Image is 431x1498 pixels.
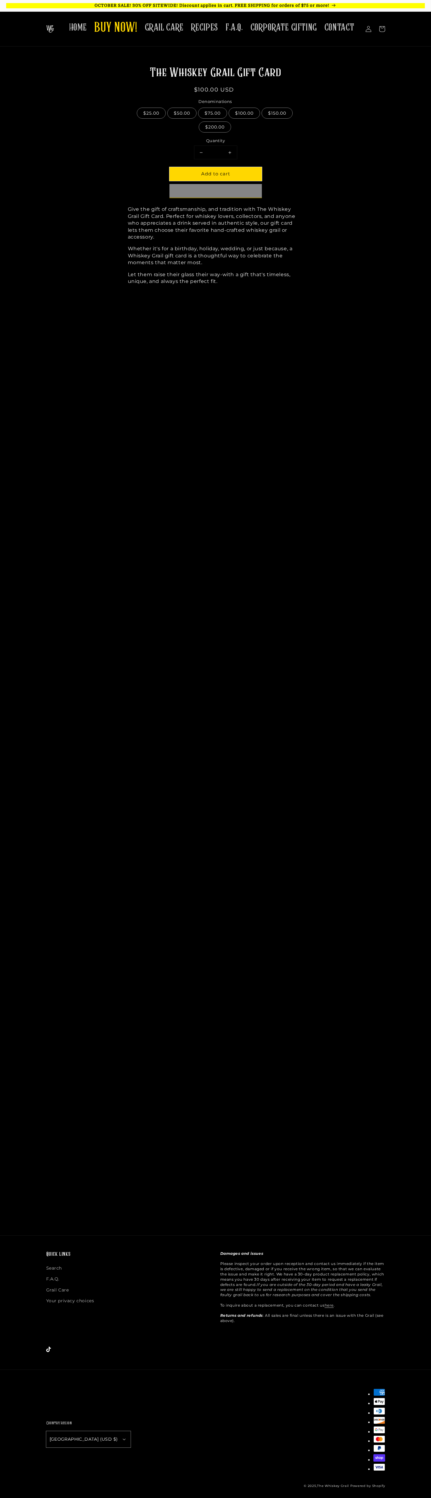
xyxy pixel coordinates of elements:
[194,86,234,93] span: $100.00 USD
[94,20,137,37] span: BUY NOW!
[220,1313,263,1318] strong: Returns and refunds
[128,65,303,81] h1: The Whiskey Grail Gift Card
[128,245,303,266] p: Whether it's for a birthday, holiday, wedding, or just because, a Whiskey Grail gift card is a th...
[198,108,227,119] label: $75.00
[6,3,425,8] p: OCTOBER SALE! 30% OFF SITEWIDE! Discount applies in cart. FREE SHIPPING for orders of $75 or more!
[128,206,303,240] p: Give the gift of craftsmanship, and tradition with The Whiskey Grail Gift Card. Perfect for whisk...
[46,1274,60,1284] a: F.A.Q.
[206,138,225,144] label: Quantity
[198,99,232,105] legend: Denominations
[46,1420,131,1426] h2: Country/region
[167,108,197,119] label: $50.00
[220,1251,385,1324] p: Please inspect your order upon reception and contact us immediately if the item is defective, dam...
[46,25,54,33] img: The Whiskey Grail
[91,16,141,40] a: BUY NOW!
[141,18,187,37] a: GRAIL CARE
[46,1264,62,1274] a: Search
[229,108,260,119] label: $100.00
[46,1295,94,1306] a: Your privacy choices
[324,22,355,34] span: CONTACT
[262,108,293,119] label: $150.00
[46,1251,211,1258] h2: Quick links
[317,1484,349,1488] a: The Whiskey Grail
[321,18,358,37] a: CONTACT
[187,18,222,37] a: RECIPES
[69,22,87,34] span: HOME
[199,121,231,133] label: $200.00
[220,1282,383,1297] em: If you are outside of the 30-day period and have a leaky Grail, we are still happy to send a repl...
[304,1484,349,1488] small: © 2025,
[226,22,243,34] span: F.A.Q.
[128,271,303,285] p: Let them raise their glass their way-with a gift that's timeless, unique, and always the perfect ...
[46,1285,69,1295] a: Grail Care
[46,1431,131,1447] button: [GEOGRAPHIC_DATA] (USD $)
[65,18,91,37] a: HOME
[137,108,166,119] label: $25.00
[325,1303,334,1308] a: here
[350,1484,385,1488] a: Powered by Shopify
[250,22,317,34] span: CORPORATE GIFTING
[169,167,262,181] button: Add to cart
[247,18,321,37] a: CORPORATE GIFTING
[191,22,218,34] span: RECIPES
[222,18,247,37] a: F.A.Q.
[145,22,184,34] span: GRAIL CARE
[201,171,230,177] span: Add to cart
[220,1251,263,1256] strong: Damages and issues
